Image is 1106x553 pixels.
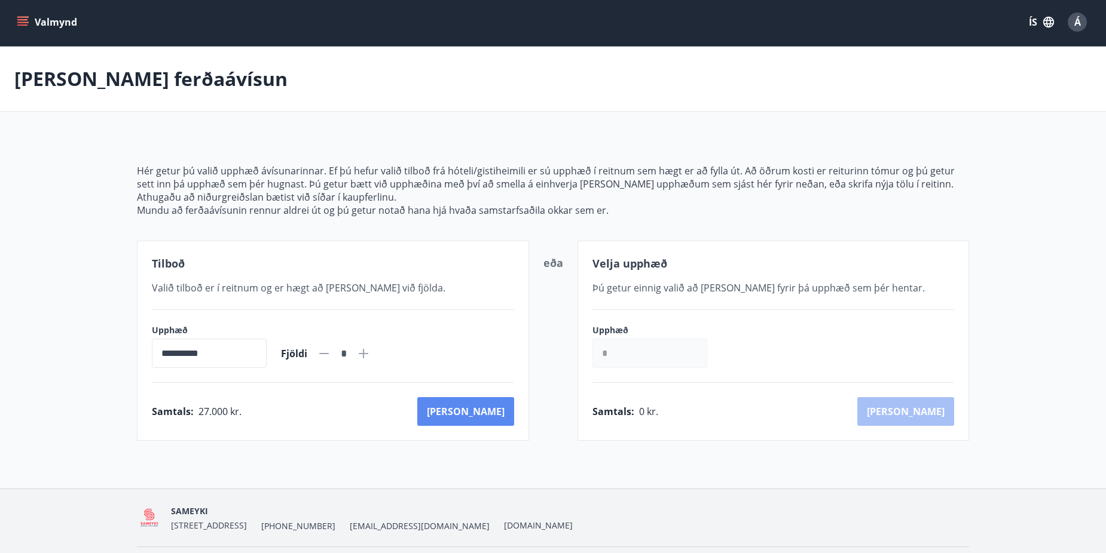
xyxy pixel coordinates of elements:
p: [PERSON_NAME] ferðaávísun [14,66,288,92]
span: Þú getur einnig valið að [PERSON_NAME] fyrir þá upphæð sem þér hentar. [592,281,925,294]
span: Tilboð [152,256,185,271]
button: ÍS [1022,11,1061,33]
span: Samtals : [592,405,634,418]
span: Valið tilboð er í reitnum og er hægt að [PERSON_NAME] við fjölda. [152,281,445,294]
span: [EMAIL_ADDRESS][DOMAIN_NAME] [350,520,490,532]
span: eða [543,256,563,270]
span: [PHONE_NUMBER] [261,520,335,532]
button: [PERSON_NAME] [417,397,514,426]
span: Á [1074,16,1081,29]
button: menu [14,11,82,33]
p: Mundu að ferðaávísunin rennur aldrei út og þú getur notað hana hjá hvaða samstarfsaðila okkar sem... [137,204,969,217]
label: Upphæð [592,324,719,336]
p: Athugaðu að niðurgreiðslan bætist við síðar í kaupferlinu. [137,191,969,204]
span: Velja upphæð [592,256,667,271]
img: 5QO2FORUuMeaEQbdwbcTl28EtwdGrpJ2a0ZOehIg.png [137,505,161,531]
button: Á [1063,8,1092,36]
label: Upphæð [152,324,267,336]
p: Hér getur þú valið upphæð ávísunarinnar. Ef þú hefur valið tilboð frá hóteli/gistiheimili er sú u... [137,164,969,191]
span: Samtals : [152,405,194,418]
span: 0 kr. [639,405,658,418]
span: [STREET_ADDRESS] [171,520,247,531]
span: Fjöldi [281,347,307,360]
a: [DOMAIN_NAME] [504,520,573,531]
span: 27.000 kr. [198,405,242,418]
span: SAMEYKI [171,505,208,517]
